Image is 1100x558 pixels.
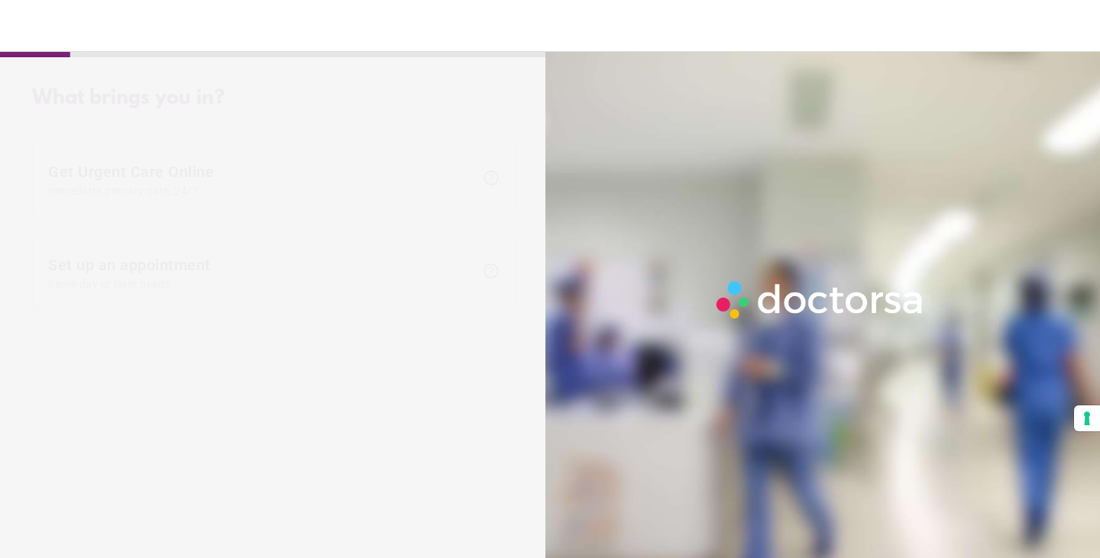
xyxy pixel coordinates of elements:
[48,278,474,290] span: Same day or later needs
[32,87,516,110] div: What brings you in?
[48,185,474,197] span: Immediate primary care, 24/7
[710,275,930,324] img: Logo-Doctorsa-trans-White-partial-flat.png
[48,163,474,197] span: Get Urgent Care Online
[1074,405,1100,431] button: Your consent preferences for tracking technologies
[482,262,500,280] span: help
[48,256,474,290] span: Set up an appointment
[482,169,500,187] span: help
